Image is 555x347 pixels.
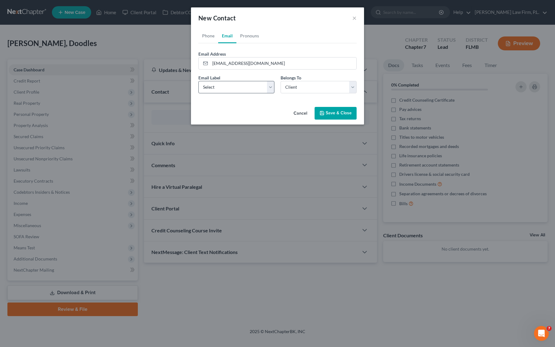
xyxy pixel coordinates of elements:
button: Save & Close [315,107,357,120]
span: Belongs To [281,75,301,80]
a: Email [218,28,236,43]
a: Pronouns [236,28,263,43]
span: New Contact [198,14,236,22]
label: Email Address [198,51,226,57]
button: × [352,14,357,22]
label: Email Label [198,74,220,81]
span: 7 [547,326,552,331]
button: Cancel [289,108,312,120]
iframe: Intercom live chat [534,326,549,341]
input: Email Address [210,57,356,69]
a: Phone [198,28,218,43]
